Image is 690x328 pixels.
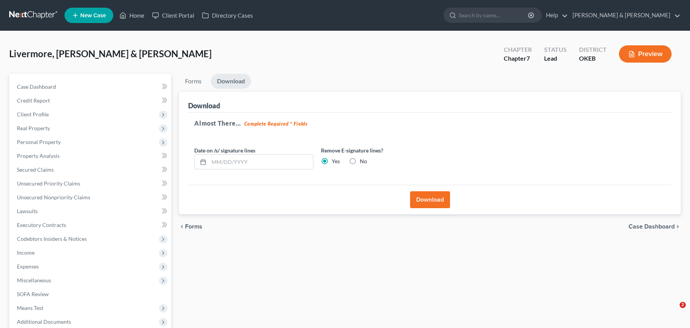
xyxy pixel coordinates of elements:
[194,119,665,128] h5: Almost There...
[664,302,682,320] iframe: Intercom live chat
[360,157,367,165] label: No
[17,152,60,159] span: Property Analysis
[526,55,530,62] span: 7
[17,222,66,228] span: Executory Contracts
[244,121,308,127] strong: Complete Required * Fields
[17,305,43,311] span: Means Test
[569,8,680,22] a: [PERSON_NAME] & [PERSON_NAME]
[11,94,171,108] a: Credit Report
[11,287,171,301] a: SOFA Review
[544,45,567,54] div: Status
[188,101,220,110] div: Download
[198,8,257,22] a: Directory Cases
[179,224,185,230] i: chevron_left
[544,54,567,63] div: Lead
[194,146,255,154] label: Date on /s/ signature lines
[11,149,171,163] a: Property Analysis
[17,235,87,242] span: Codebtors Insiders & Notices
[504,45,532,54] div: Chapter
[148,8,198,22] a: Client Portal
[211,74,251,89] a: Download
[17,194,90,200] span: Unsecured Nonpriority Claims
[11,177,171,191] a: Unsecured Priority Claims
[17,263,39,270] span: Expenses
[17,83,56,90] span: Case Dashboard
[17,318,71,325] span: Additional Documents
[209,155,313,169] input: MM/DD/YYYY
[17,125,50,131] span: Real Property
[579,54,607,63] div: OKEB
[11,218,171,232] a: Executory Contracts
[17,111,49,118] span: Client Profile
[9,48,212,59] span: Livermore, [PERSON_NAME] & [PERSON_NAME]
[17,291,49,297] span: SOFA Review
[619,45,672,63] button: Preview
[675,224,681,230] i: chevron_right
[17,97,50,104] span: Credit Report
[17,139,61,145] span: Personal Property
[629,224,681,230] a: Case Dashboard chevron_right
[459,8,529,22] input: Search by name...
[116,8,148,22] a: Home
[629,224,675,230] span: Case Dashboard
[542,8,568,22] a: Help
[11,191,171,204] a: Unsecured Nonpriority Claims
[17,166,54,173] span: Secured Claims
[332,157,340,165] label: Yes
[321,146,440,154] label: Remove E-signature lines?
[11,163,171,177] a: Secured Claims
[17,249,35,256] span: Income
[17,277,51,283] span: Miscellaneous
[11,204,171,218] a: Lawsuits
[11,80,171,94] a: Case Dashboard
[17,180,80,187] span: Unsecured Priority Claims
[179,224,213,230] button: chevron_left Forms
[579,45,607,54] div: District
[179,74,208,89] a: Forms
[680,302,686,308] span: 2
[17,208,38,214] span: Lawsuits
[504,54,532,63] div: Chapter
[185,224,202,230] span: Forms
[410,191,450,208] button: Download
[80,13,106,18] span: New Case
